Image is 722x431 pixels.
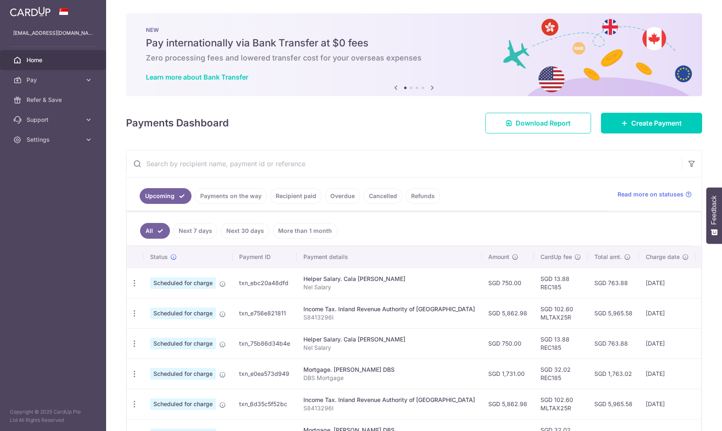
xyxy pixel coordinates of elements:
[534,358,588,389] td: SGD 32.02 REC185
[540,253,572,261] span: CardUp fee
[27,56,81,64] span: Home
[146,36,682,50] h5: Pay internationally via Bank Transfer at $0 fees
[639,328,695,358] td: [DATE]
[406,188,440,204] a: Refunds
[482,389,534,419] td: SGD 5,862.98
[639,389,695,419] td: [DATE]
[140,223,170,239] a: All
[233,298,297,328] td: txn_e756e821811
[303,283,475,291] p: Nel Salary
[233,328,297,358] td: txn_75b86d34b4e
[588,358,639,389] td: SGD 1,763.02
[173,223,218,239] a: Next 7 days
[303,313,475,322] p: S8413296I
[233,268,297,298] td: txn_ebc20a48dfd
[146,53,682,63] h6: Zero processing fees and lowered transfer cost for your overseas expenses
[27,136,81,144] span: Settings
[639,358,695,389] td: [DATE]
[482,298,534,328] td: SGD 5,862.98
[27,96,81,104] span: Refer & Save
[303,275,475,283] div: Helper Salary. Cala [PERSON_NAME]
[150,338,216,349] span: Scheduled for charge
[516,118,571,128] span: Download Report
[150,398,216,410] span: Scheduled for charge
[325,188,360,204] a: Overdue
[233,358,297,389] td: txn_e0ea573d949
[27,76,81,84] span: Pay
[482,328,534,358] td: SGD 750.00
[126,116,229,131] h4: Payments Dashboard
[13,29,93,37] p: [EMAIL_ADDRESS][DOMAIN_NAME]
[363,188,402,204] a: Cancelled
[303,404,475,412] p: S8413296I
[150,277,216,289] span: Scheduled for charge
[126,13,702,96] img: Bank transfer banner
[221,223,269,239] a: Next 30 days
[588,298,639,328] td: SGD 5,965.58
[482,358,534,389] td: SGD 1,731.00
[534,298,588,328] td: SGD 102.60 MLTAX25R
[146,27,682,33] p: NEW
[140,188,191,204] a: Upcoming
[631,118,682,128] span: Create Payment
[618,190,692,199] a: Read more on statuses
[10,7,51,17] img: CardUp
[534,268,588,298] td: SGD 13.88 REC185
[601,113,702,133] a: Create Payment
[482,268,534,298] td: SGD 750.00
[150,368,216,380] span: Scheduled for charge
[303,374,475,382] p: DBS Mortgage
[233,389,297,419] td: txn_6d35c5f52bc
[588,389,639,419] td: SGD 5,965.58
[588,268,639,298] td: SGD 763.88
[303,335,475,344] div: Helper Salary. Cala [PERSON_NAME]
[27,116,81,124] span: Support
[195,188,267,204] a: Payments on the way
[303,366,475,374] div: Mortgage. [PERSON_NAME] DBS
[639,298,695,328] td: [DATE]
[534,328,588,358] td: SGD 13.88 REC185
[270,188,322,204] a: Recipient paid
[303,344,475,352] p: Nel Salary
[534,389,588,419] td: SGD 102.60 MLTAX25R
[618,190,683,199] span: Read more on statuses
[297,246,482,268] th: Payment details
[588,328,639,358] td: SGD 763.88
[485,113,591,133] a: Download Report
[273,223,337,239] a: More than 1 month
[488,253,509,261] span: Amount
[646,253,680,261] span: Charge date
[233,246,297,268] th: Payment ID
[710,196,718,225] span: Feedback
[303,305,475,313] div: Income Tax. Inland Revenue Authority of [GEOGRAPHIC_DATA]
[639,268,695,298] td: [DATE]
[303,396,475,404] div: Income Tax. Inland Revenue Authority of [GEOGRAPHIC_DATA]
[706,187,722,244] button: Feedback - Show survey
[594,253,622,261] span: Total amt.
[150,308,216,319] span: Scheduled for charge
[146,73,248,81] a: Learn more about Bank Transfer
[126,150,682,177] input: Search by recipient name, payment id or reference
[150,253,168,261] span: Status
